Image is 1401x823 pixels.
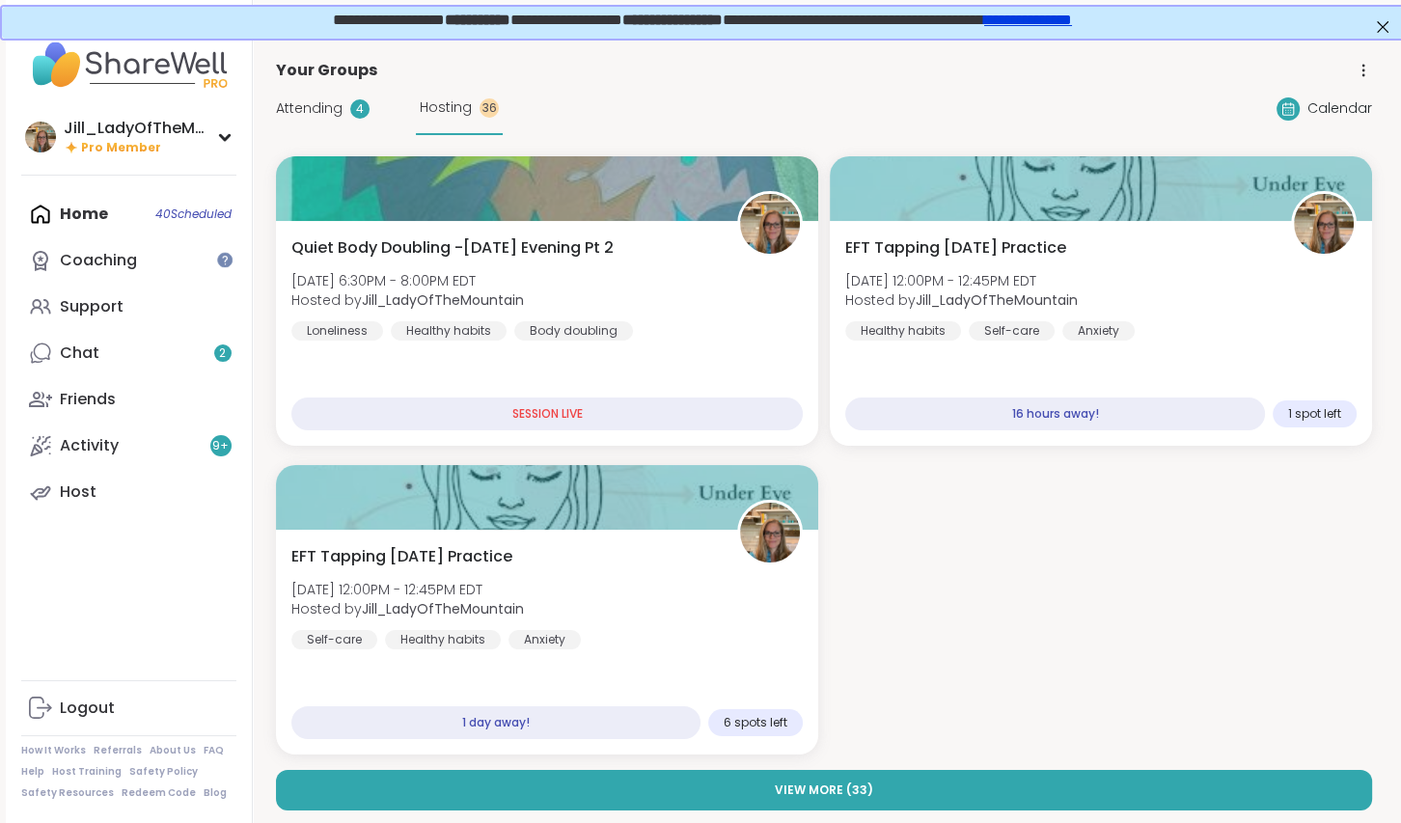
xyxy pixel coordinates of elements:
div: Healthy habits [845,321,961,341]
span: 9 + [213,438,230,454]
span: [DATE] 12:00PM - 12:45PM EDT [291,580,524,599]
div: Host [60,481,96,503]
span: View More ( 33 ) [775,782,873,799]
b: Jill_LadyOfTheMountain [916,290,1078,310]
span: EFT Tapping [DATE] Practice [845,236,1066,260]
div: Anxiety [1062,321,1135,341]
iframe: Spotlight [217,252,233,267]
button: View More (33) [276,770,1372,810]
a: Coaching [21,237,236,284]
div: 4 [350,99,370,119]
a: Friends [21,376,236,423]
span: Calendar [1307,98,1372,119]
div: 16 hours away! [845,398,1265,430]
a: About Us [150,744,196,757]
a: How It Works [21,744,86,757]
b: Jill_LadyOfTheMountain [362,599,524,618]
span: Pro Member [81,140,161,156]
img: Jill_LadyOfTheMountain [1294,194,1354,254]
span: Attending [276,98,343,119]
span: 6 spots left [724,715,787,730]
img: Jill_LadyOfTheMountain [740,194,800,254]
span: [DATE] 12:00PM - 12:45PM EDT [845,271,1078,290]
span: Hosted by [845,290,1078,310]
a: Referrals [94,744,142,757]
div: Logout [60,698,115,719]
span: EFT Tapping [DATE] Practice [291,545,512,568]
div: SESSION LIVE [291,398,803,430]
span: Hosted by [291,290,524,310]
a: Redeem Code [122,786,196,800]
a: Chat2 [21,330,236,376]
a: Safety Policy [129,765,198,779]
a: Blog [204,786,227,800]
span: 2 [220,345,227,362]
span: [DATE] 6:30PM - 8:00PM EDT [291,271,524,290]
div: Coaching [60,250,137,271]
div: Chat [60,343,99,364]
span: Hosted by [291,599,524,618]
span: Your Groups [276,59,377,82]
span: Quiet Body Doubling -[DATE] Evening Pt 2 [291,236,614,260]
a: Help [21,765,44,779]
div: Healthy habits [391,321,507,341]
div: Loneliness [291,321,383,341]
div: Activity [60,435,119,456]
a: Logout [21,685,236,731]
div: Anxiety [508,630,581,649]
img: Jill_LadyOfTheMountain [25,122,56,152]
a: Host Training [52,765,122,779]
div: 36 [480,98,499,118]
div: Jill_LadyOfTheMountain [64,118,208,139]
div: Self-care [291,630,377,649]
div: Self-care [969,321,1055,341]
div: Body doubling [514,321,633,341]
span: 1 spot left [1288,406,1341,422]
span: Hosting [420,97,472,118]
a: FAQ [204,744,224,757]
a: Activity9+ [21,423,236,469]
a: Support [21,284,236,330]
div: Healthy habits [385,630,501,649]
a: Host [21,469,236,515]
a: Safety Resources [21,786,114,800]
img: ShareWell Nav Logo [21,31,236,98]
div: Support [60,296,124,317]
b: Jill_LadyOfTheMountain [362,290,524,310]
div: Friends [60,389,116,410]
img: Jill_LadyOfTheMountain [740,503,800,562]
div: 1 day away! [291,706,700,739]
